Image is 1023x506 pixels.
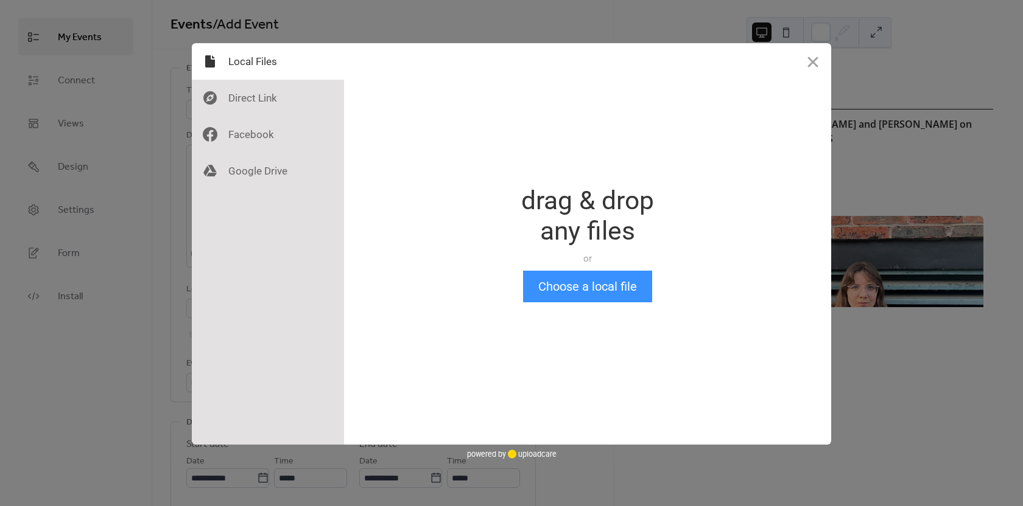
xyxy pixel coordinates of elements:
[192,116,344,153] div: Facebook
[506,449,557,459] a: uploadcare
[795,43,831,80] button: Close
[523,271,652,302] button: Choose a local file
[521,252,654,265] div: or
[192,153,344,189] div: Google Drive
[521,185,654,246] div: drag & drop any files
[192,43,344,80] div: Local Files
[192,80,344,116] div: Direct Link
[467,445,557,463] div: powered by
